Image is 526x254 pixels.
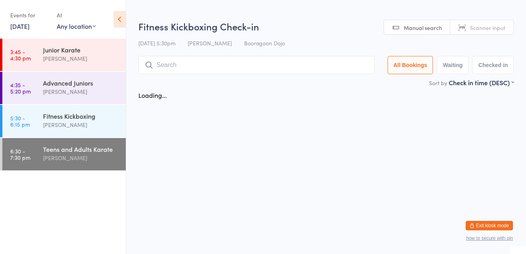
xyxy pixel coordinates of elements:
[2,105,126,137] a: 5:30 -6:15 pmFitness Kickboxing[PERSON_NAME]
[10,9,49,22] div: Events for
[10,148,30,161] time: 6:30 - 7:30 pm
[2,72,126,104] a: 4:35 -5:20 pmAdvanced Juniors[PERSON_NAME]
[43,54,119,63] div: [PERSON_NAME]
[466,235,513,241] button: how to secure with pin
[470,24,505,32] span: Scanner input
[43,145,119,153] div: Teens and Adults Karate
[10,49,31,61] time: 3:45 - 4:30 pm
[466,221,513,230] button: Exit kiosk mode
[57,22,96,30] div: Any location
[388,56,433,74] button: All Bookings
[43,87,119,96] div: [PERSON_NAME]
[138,56,375,74] input: Search
[10,82,31,94] time: 4:35 - 5:20 pm
[43,153,119,162] div: [PERSON_NAME]
[43,45,119,54] div: Junior Karate
[57,9,96,22] div: At
[10,22,30,30] a: [DATE]
[437,56,468,74] button: Waiting
[138,91,167,99] div: Loading...
[2,138,126,170] a: 6:30 -7:30 pmTeens and Adults Karate[PERSON_NAME]
[472,56,514,74] button: Checked in
[10,115,30,127] time: 5:30 - 6:15 pm
[43,120,119,129] div: [PERSON_NAME]
[43,112,119,120] div: Fitness Kickboxing
[244,39,285,47] span: Booragoon Dojo
[404,24,442,32] span: Manual search
[138,39,175,47] span: [DATE] 5:30pm
[138,20,514,33] h2: Fitness Kickboxing Check-in
[43,78,119,87] div: Advanced Juniors
[429,79,447,87] label: Sort by
[2,39,126,71] a: 3:45 -4:30 pmJunior Karate[PERSON_NAME]
[188,39,232,47] span: [PERSON_NAME]
[449,78,514,87] div: Check in time (DESC)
